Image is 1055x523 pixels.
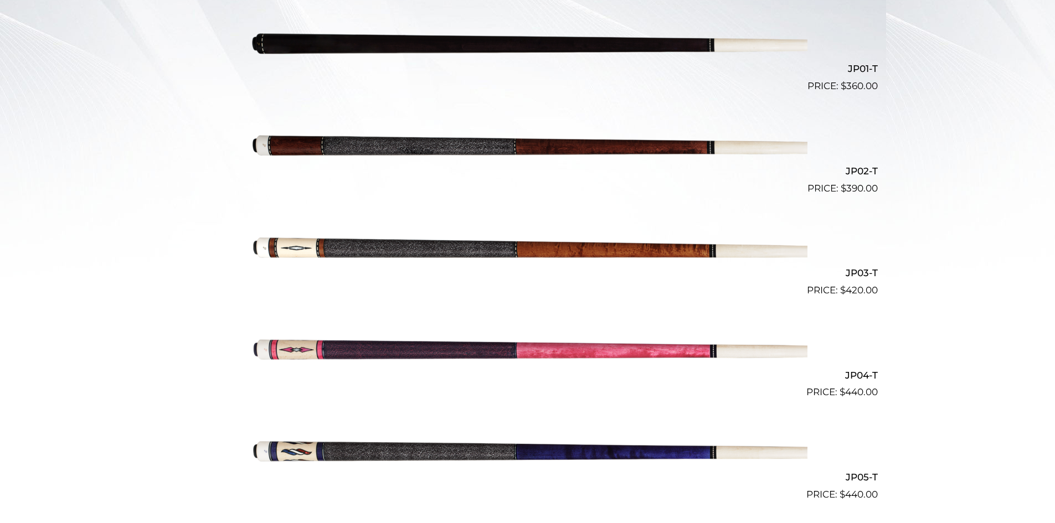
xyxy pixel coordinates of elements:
a: JP05-T $440.00 [178,404,878,501]
bdi: 360.00 [841,80,878,91]
span: $ [840,284,846,296]
bdi: 440.00 [840,386,878,397]
a: JP03-T $420.00 [178,200,878,298]
img: JP04-T [248,302,807,395]
span: $ [840,386,845,397]
h2: JP01-T [178,59,878,79]
img: JP03-T [248,200,807,293]
h2: JP02-T [178,160,878,181]
bdi: 420.00 [840,284,878,296]
h2: JP04-T [178,365,878,385]
img: JP02-T [248,98,807,191]
h2: JP05-T [178,467,878,487]
img: JP05-T [248,404,807,497]
span: $ [840,489,845,500]
a: JP02-T $390.00 [178,98,878,195]
bdi: 440.00 [840,489,878,500]
a: JP04-T $440.00 [178,302,878,400]
span: $ [841,183,846,194]
span: $ [841,80,846,91]
bdi: 390.00 [841,183,878,194]
h2: JP03-T [178,263,878,283]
